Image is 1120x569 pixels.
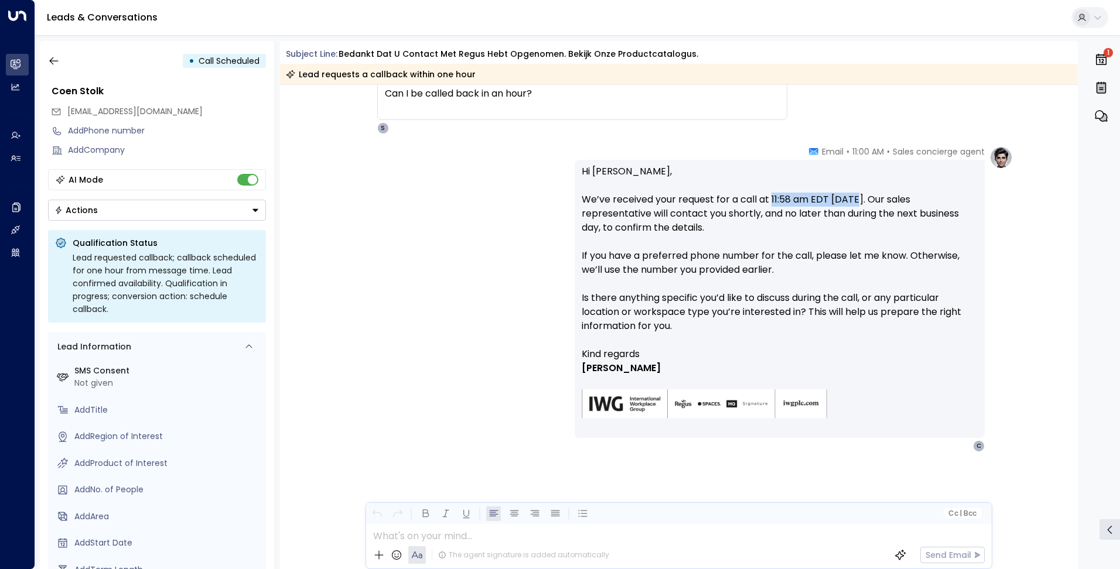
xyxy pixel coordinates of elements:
button: Redo [390,506,405,521]
div: AddNo. of People [74,484,261,496]
span: Cc Bcc [948,509,976,517]
span: 11:00 AM [852,146,884,157]
button: Undo [370,506,384,521]
div: Not given [74,377,261,389]
div: AddArea [74,510,261,523]
div: Actions [54,205,98,215]
a: Leads & Conversations [47,11,158,24]
span: • [887,146,890,157]
span: 1 [1104,48,1113,57]
span: • [846,146,849,157]
p: Hi [PERSON_NAME], We’ve received your request for a call at 11:58 am EDT [DATE]. Our sales repres... [582,164,978,347]
div: Can I be called back in an hour? [385,87,780,101]
span: [PERSON_NAME] [582,361,661,375]
span: Call Scheduled [199,55,259,67]
span: Sales concierge agent [893,146,985,157]
div: AddPhone number [68,125,266,137]
div: Coen Stolk [52,84,266,98]
div: Bedankt dat u contact met Regus hebt opgenomen. Bekijk onze productcatalogus. [339,48,698,60]
div: C [973,440,985,452]
span: stolk.coenjc@gmail.com [67,105,203,118]
span: Subject Line: [286,48,337,60]
div: Button group with a nested menu [48,200,266,221]
button: 1 [1091,47,1111,73]
div: Lead requested callback; callback scheduled for one hour from message time. Lead confirmed availa... [73,251,259,316]
div: AddCompany [68,144,266,156]
span: [EMAIL_ADDRESS][DOMAIN_NAME] [67,105,203,117]
span: Kind regards [582,347,640,361]
button: Cc|Bcc [943,508,981,519]
div: AI Mode [69,174,103,186]
div: Lead Information [53,341,131,353]
div: AddTitle [74,404,261,416]
div: Lead requests a callback within one hour [286,68,476,80]
img: AIorK4zU2Kz5WUNqa9ifSKC9jFH1hjwenjvh85X70KBOPduETvkeZu4OqG8oPuqbwvp3xfXcMQJCRtwYb-SG [582,389,828,419]
div: S [377,122,389,134]
p: Qualification Status [73,237,259,249]
div: AddStart Date [74,537,261,549]
span: | [959,509,962,517]
div: AddRegion of Interest [74,430,261,443]
img: profile-logo.png [989,146,1013,169]
div: • [189,50,194,71]
div: The agent signature is added automatically [438,550,609,560]
label: SMS Consent [74,365,261,377]
button: Actions [48,200,266,221]
span: Email [822,146,844,157]
div: AddProduct of Interest [74,457,261,469]
div: Signature [582,347,978,433]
